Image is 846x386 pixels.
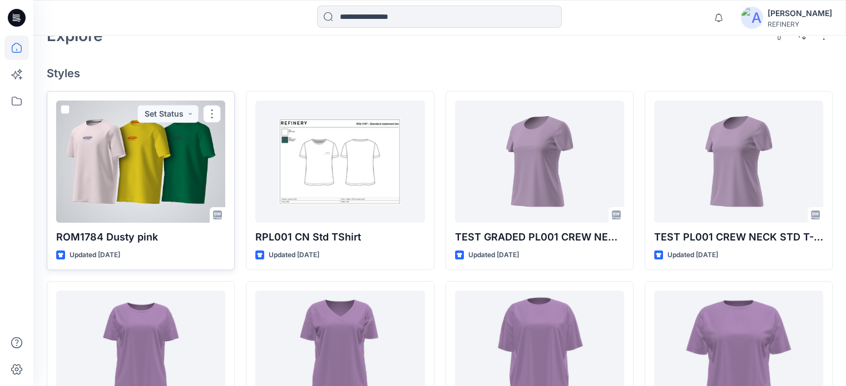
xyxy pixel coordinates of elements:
a: TEST PL001 CREW NECK STD T-SHIRT [654,101,823,223]
p: Updated [DATE] [667,249,718,261]
img: avatar [741,7,763,29]
h2: Explore [47,27,103,44]
p: ROM1784 Dusty pink [56,229,225,245]
div: [PERSON_NAME] [768,7,832,20]
p: RPL001 CN Std TShirt [255,229,424,245]
a: ROM1784 Dusty pink [56,101,225,223]
h4: Styles [47,67,833,80]
div: REFINERY [768,20,832,28]
a: RPL001 CN Std TShirt [255,101,424,223]
p: Updated [DATE] [269,249,319,261]
p: Updated [DATE] [468,249,519,261]
a: TEST GRADED PL001 CREW NECK STD T-SHIRT [455,101,624,223]
p: Updated [DATE] [70,249,120,261]
p: TEST PL001 CREW NECK STD T-SHIRT [654,229,823,245]
p: TEST GRADED PL001 CREW NECK STD T-SHIRT [455,229,624,245]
